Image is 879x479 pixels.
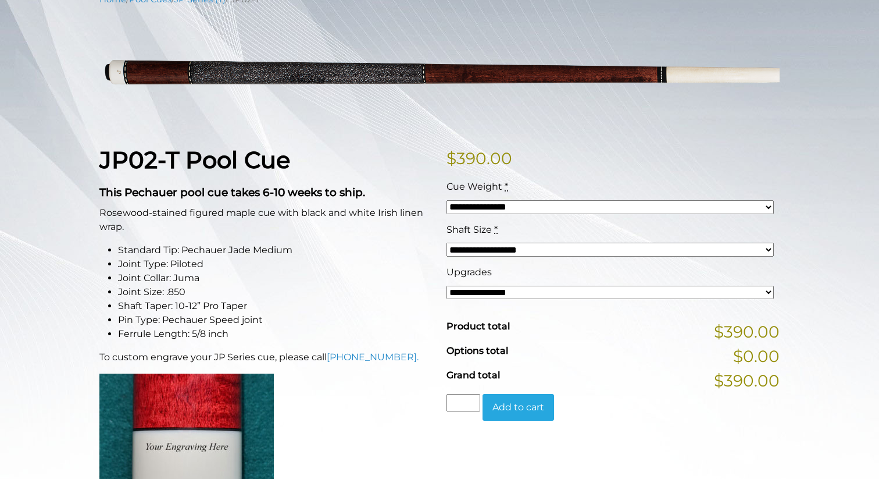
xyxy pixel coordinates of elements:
div: Outline [5,5,170,15]
p: To custom engrave your JP Series cue, please call [99,350,433,364]
img: jp02-T.png [99,15,780,128]
span: Upgrades [446,267,492,278]
li: Joint Collar: Juma [118,271,433,285]
span: Options total [446,345,508,356]
li: Pin Type: Pechauer Speed joint [118,313,433,327]
p: Rosewood-stained figured maple cue with black and white Irish linen wrap. [99,206,433,234]
span: Grand total [446,370,500,381]
bdi: 390.00 [446,148,512,168]
strong: JP02-T Pool Cue [99,146,290,174]
span: Cue Weight [446,181,502,192]
strong: This Pechauer pool cue takes 6-10 weeks to ship. [99,186,365,199]
a: Butt Extension (4″ or 8″) [17,57,111,67]
span: $ [446,148,456,168]
span: $0.00 [733,344,780,368]
span: $390.00 [714,368,780,393]
li: Ferrule Length: 5/8 inch [118,327,433,341]
li: Joint Type: Piloted [118,257,433,271]
a: 2×2 Case-PCH22 [17,68,83,77]
a: Back to Top [17,15,63,25]
a: [PHONE_NUMBER]. [327,352,419,363]
a: Related products [17,47,80,56]
button: Add to cart [483,394,554,421]
a: This Pechauer pool cue takes 6-10 weeks to ship. [5,26,145,46]
span: $390.00 [714,320,780,344]
a: Pechauer Jump Cue [17,78,91,88]
abbr: required [505,181,508,192]
span: Shaft Size [446,224,492,235]
abbr: required [494,224,498,235]
li: Standard Tip: Pechauer Jade Medium [118,243,433,257]
input: Product quantity [446,394,480,411]
li: Shaft Taper: 10-12” Pro Taper [118,299,433,313]
li: Joint Size: .850 [118,285,433,299]
span: Product total [446,321,510,332]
